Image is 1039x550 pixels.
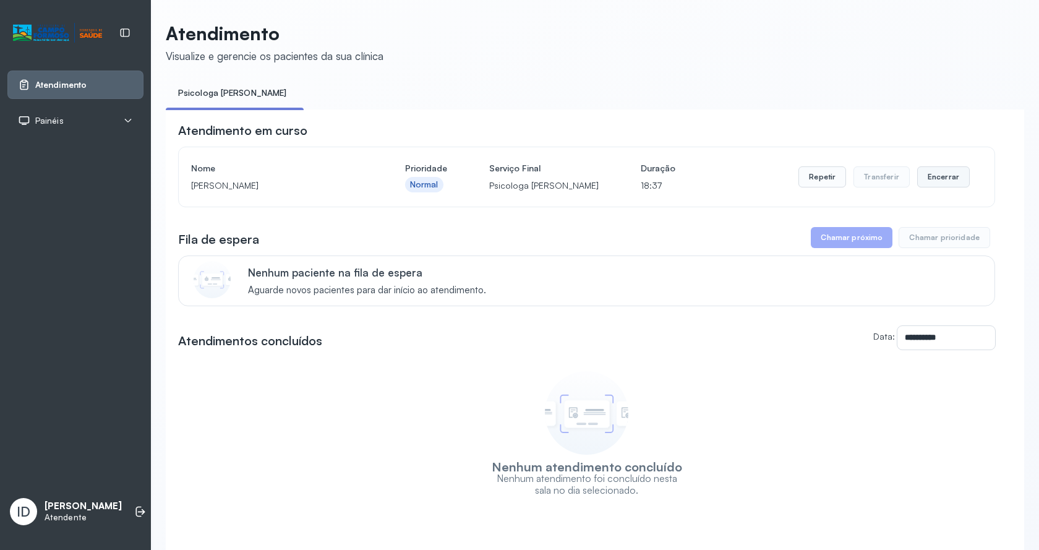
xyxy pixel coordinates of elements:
label: Data: [873,331,895,342]
p: 18:37 [641,177,675,194]
h4: Serviço Final [489,160,599,177]
span: Atendimento [35,80,87,90]
img: Imagem de empty state [545,371,628,455]
h4: Prioridade [405,160,447,177]
p: [PERSON_NAME] [45,501,122,512]
p: Nenhum atendimento foi concluído nesta sala no dia selecionado. [489,473,684,496]
img: Logotipo do estabelecimento [13,23,102,43]
img: Imagem de CalloutCard [194,261,231,298]
h4: Nome [191,160,363,177]
p: Psicologa [PERSON_NAME] [489,177,599,194]
button: Chamar prioridade [899,227,990,248]
p: [PERSON_NAME] [191,177,363,194]
span: Aguarde novos pacientes para dar início ao atendimento. [248,285,486,296]
p: Nenhum paciente na fila de espera [248,266,486,279]
button: Transferir [853,166,910,187]
button: Chamar próximo [811,227,892,248]
h3: Fila de espera [178,231,259,248]
button: Encerrar [917,166,970,187]
h4: Duração [641,160,675,177]
span: Painéis [35,116,64,126]
p: Atendente [45,512,122,523]
a: Psicologa [PERSON_NAME] [166,83,299,103]
h3: Nenhum atendimento concluído [492,461,682,473]
p: Atendimento [166,22,383,45]
h3: Atendimento em curso [178,122,307,139]
div: Visualize e gerencie os pacientes da sua clínica [166,49,383,62]
h3: Atendimentos concluídos [178,332,322,350]
a: Atendimento [18,79,133,91]
div: Normal [410,179,438,190]
button: Repetir [798,166,846,187]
